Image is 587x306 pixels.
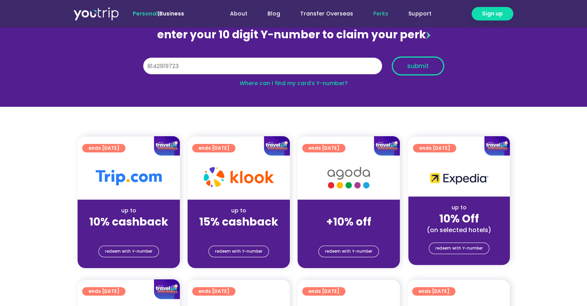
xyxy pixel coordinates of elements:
span: Personal [133,10,158,17]
a: Business [159,10,184,17]
strong: 15% cashback [199,214,278,229]
span: ends [DATE] [418,287,449,296]
strong: 10% Off [439,211,479,226]
span: ends [DATE] [198,287,229,296]
a: ends [DATE] [192,287,235,296]
button: submit [392,56,444,75]
a: redeem with Y-number [429,243,489,254]
span: up to [342,207,356,214]
strong: +10% off [326,214,371,229]
a: Sign up [472,7,513,21]
div: up to [194,207,284,215]
a: About [220,7,257,21]
span: redeem with Y-number [325,246,372,257]
div: enter your 10 digit Y-number to claim your perk [139,25,448,45]
a: Blog [257,7,290,21]
a: redeem with Y-number [208,246,269,257]
div: up to [84,207,174,215]
span: redeem with Y-number [105,246,152,257]
span: | [133,10,184,17]
div: up to [414,203,504,212]
span: submit [407,63,429,69]
nav: Menu [205,7,441,21]
a: ends [DATE] [412,287,455,296]
span: Sign up [482,10,503,18]
a: Support [398,7,441,21]
span: redeem with Y-number [215,246,262,257]
div: (for stays only) [194,229,284,237]
div: (for stays only) [84,229,174,237]
span: redeem with Y-number [435,243,483,254]
a: redeem with Y-number [98,246,159,257]
input: 10 digit Y-number (e.g. 8123456789) [143,58,382,75]
form: Y Number [143,56,444,81]
a: ends [DATE] [302,287,345,296]
a: Where can I find my card’s Y-number? [240,79,348,87]
a: redeem with Y-number [318,246,379,257]
a: Transfer Overseas [290,7,363,21]
a: Perks [363,7,398,21]
strong: 10% cashback [89,214,168,229]
div: (on selected hotels) [414,226,504,234]
div: (for stays only) [304,229,394,237]
span: ends [DATE] [308,287,339,296]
